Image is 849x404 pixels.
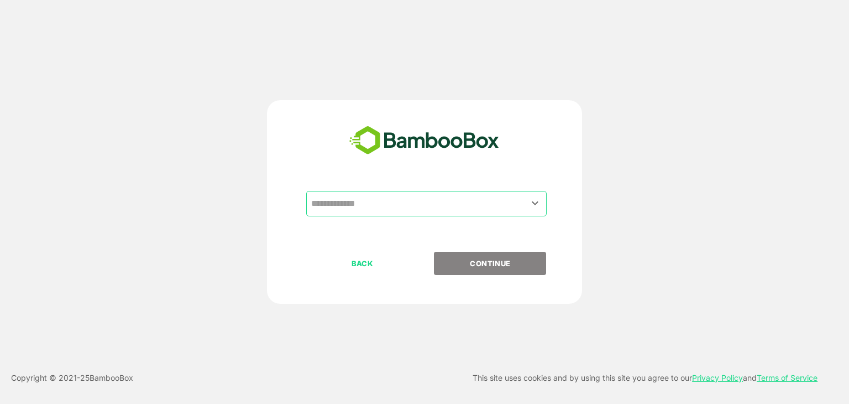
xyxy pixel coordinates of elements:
button: Open [528,196,543,211]
img: bamboobox [343,122,505,159]
button: CONTINUE [434,252,546,275]
a: Terms of Service [757,373,817,382]
p: CONTINUE [435,257,546,270]
p: BACK [307,257,418,270]
p: Copyright © 2021- 25 BambooBox [11,371,133,385]
a: Privacy Policy [692,373,743,382]
button: BACK [306,252,418,275]
p: This site uses cookies and by using this site you agree to our and [473,371,817,385]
